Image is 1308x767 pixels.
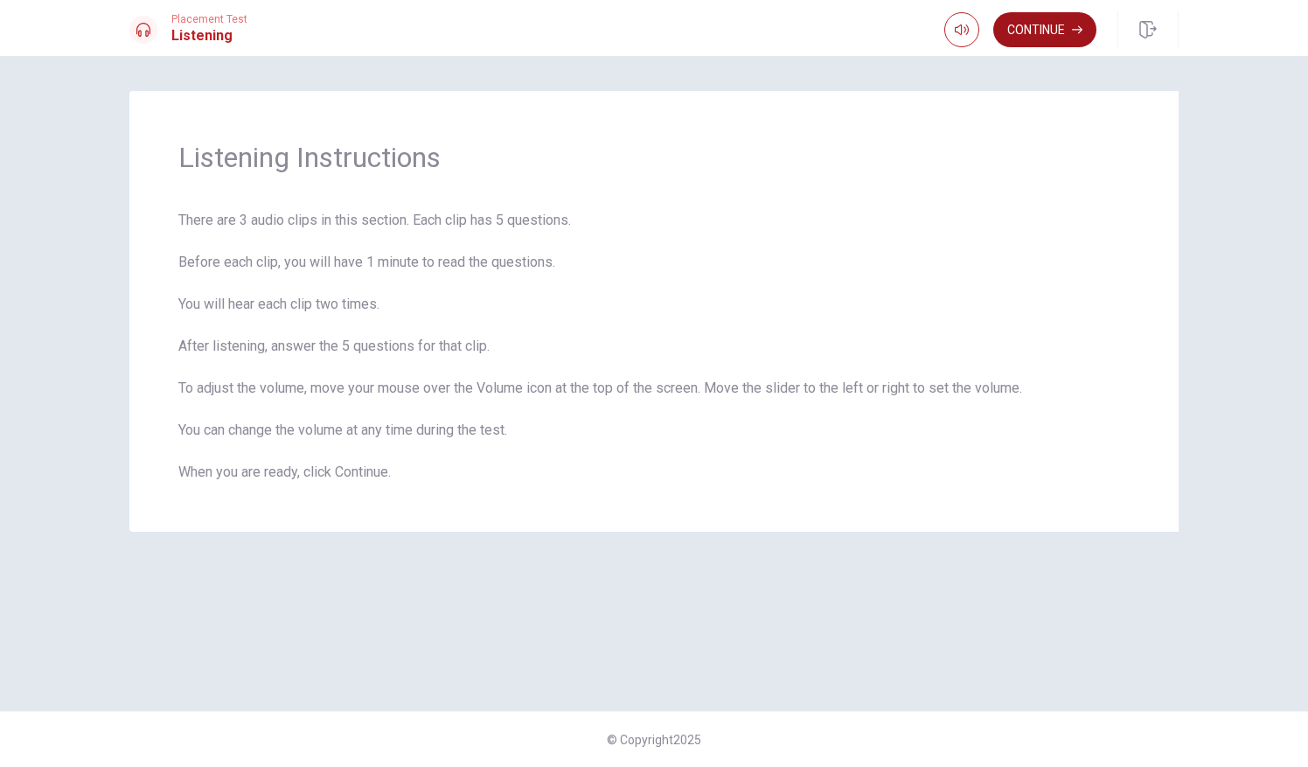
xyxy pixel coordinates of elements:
[607,733,701,747] span: © Copyright 2025
[993,12,1096,47] button: Continue
[171,25,247,46] h1: Listening
[178,210,1130,483] span: There are 3 audio clips in this section. Each clip has 5 questions. Before each clip, you will ha...
[178,140,1130,175] span: Listening Instructions
[171,13,247,25] span: Placement Test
